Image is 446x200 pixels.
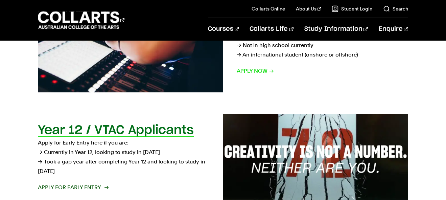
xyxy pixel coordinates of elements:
a: Student Login [332,5,372,12]
a: About Us [296,5,321,12]
a: Courses [208,18,239,40]
a: Search [383,5,408,12]
p: Apply for Early Entry here if you are: → Currently in Year 12, looking to study in [DATE] → Took ... [38,138,209,176]
h2: Year 12 / VTAC Applicants [38,124,194,136]
a: Study Information [304,18,368,40]
a: Enquire [379,18,408,40]
span: Apply now [237,66,274,76]
a: Collarts Life [250,18,293,40]
span: Apply for Early Entry [38,183,108,192]
p: Apply here if you are: → Not in high school currently → An international student (onshore or offs... [237,31,408,60]
div: Go to homepage [38,10,124,30]
a: Collarts Online [252,5,285,12]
